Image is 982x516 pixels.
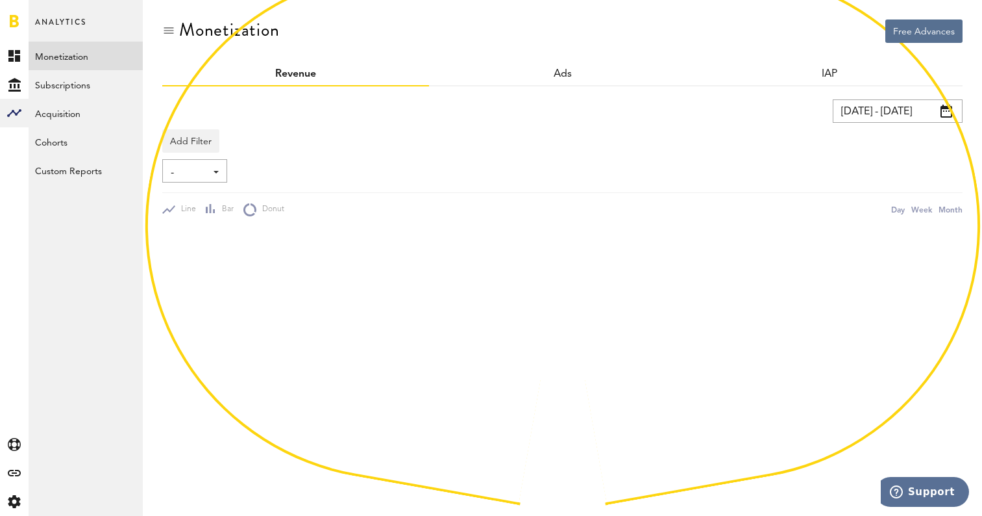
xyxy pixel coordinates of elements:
span: Donut [256,204,284,215]
a: Revenue [275,69,316,79]
a: Subscriptions [29,70,143,99]
a: Monetization [29,42,143,70]
button: Add Filter [162,129,219,153]
div: Monetization [179,19,280,40]
a: Acquisition [29,99,143,127]
span: - [171,162,206,184]
button: Free Advances [885,19,963,43]
div: Month [939,203,963,216]
a: IAP [822,69,837,79]
span: Analytics [35,14,86,42]
a: Ads [554,69,572,79]
a: Custom Reports [29,156,143,185]
div: Week [911,203,932,216]
span: Line [175,204,196,215]
span: Bar [216,204,234,215]
div: Day [891,203,905,216]
iframe: Opens a widget where you can find more information [881,477,969,510]
a: Cohorts [29,127,143,156]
